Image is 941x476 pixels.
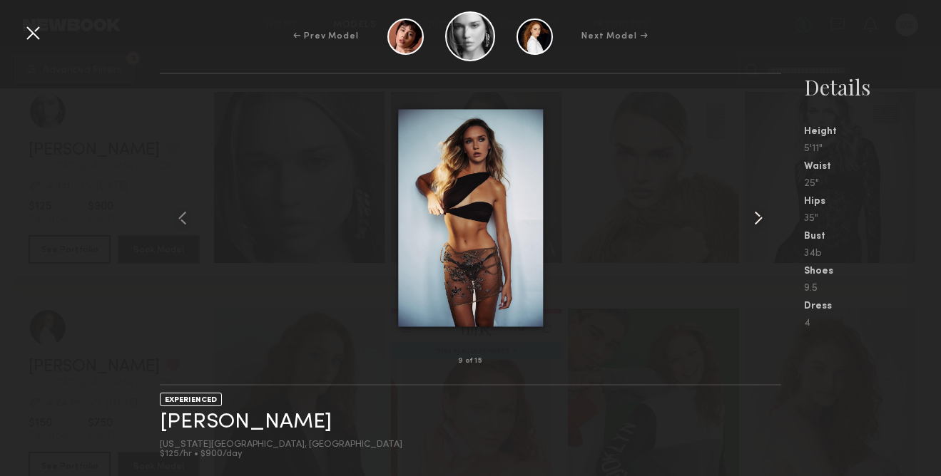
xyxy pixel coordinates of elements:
[160,440,402,450] div: [US_STATE][GEOGRAPHIC_DATA], [GEOGRAPHIC_DATA]
[804,197,941,207] div: Hips
[581,30,648,43] div: Next Model →
[160,393,222,406] div: EXPERIENCED
[804,301,941,311] div: Dress
[804,144,941,154] div: 5'11"
[804,232,941,242] div: Bust
[804,162,941,172] div: Waist
[804,319,941,328] div: 4
[293,30,359,43] div: ← Prev Model
[160,450,402,459] div: $125/hr • $900/day
[804,249,941,259] div: 34b
[804,73,941,101] div: Details
[458,358,483,365] div: 9 of 15
[804,267,941,276] div: Shoes
[804,179,941,189] div: 25"
[804,127,941,137] div: Height
[160,411,332,433] a: [PERSON_NAME]
[804,214,941,224] div: 35"
[804,284,941,294] div: 9.5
